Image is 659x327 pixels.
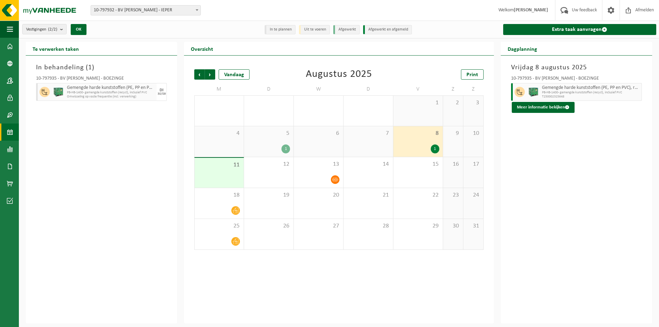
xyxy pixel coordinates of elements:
span: T250002325648 [542,95,640,99]
span: Gemengde harde kunststoffen (PE, PP en PVC), recycleerbaar (industrieel) [67,85,155,91]
button: Vestigingen(2/2) [22,24,67,34]
div: 10-797935 - BV [PERSON_NAME] - BOEZINGE [511,76,642,83]
div: DI [160,88,163,92]
span: 25 [198,222,240,230]
span: 15 [397,161,439,168]
span: 22 [397,191,439,199]
span: 27 [297,222,340,230]
span: 10-797932 - BV STEFAN ROUSSEEUW - IEPER [91,5,200,15]
span: Gemengde harde kunststoffen (PE, PP en PVC), recycleerbaar (industrieel) [542,85,640,91]
button: Meer informatie bekijken [512,102,575,113]
span: 31 [467,222,480,230]
div: 1 [281,144,290,153]
span: Vorige [194,69,205,80]
a: Print [461,69,484,80]
span: 12 [247,161,290,168]
li: Uit te voeren [299,25,330,34]
span: PB-HB-1400- gemengde kunststoffen (recycl), inclusief PVC [67,91,155,95]
div: 10-797935 - BV [PERSON_NAME] - BOEZINGE [36,76,167,83]
img: PB-HB-1400-HPE-GN-01 [528,87,539,97]
td: Z [443,83,463,95]
h2: Dagplanning [501,42,544,55]
span: 28 [347,222,390,230]
span: Volgende [205,69,215,80]
span: 29 [397,222,439,230]
div: 1 [431,144,439,153]
span: 23 [447,191,460,199]
span: 8 [397,130,439,137]
span: 13 [297,161,340,168]
span: 7 [347,130,390,137]
span: 11 [198,161,240,169]
li: Afgewerkt en afgemeld [363,25,412,34]
td: W [294,83,344,95]
span: 18 [198,191,240,199]
span: 14 [347,161,390,168]
button: OK [71,24,86,35]
td: M [194,83,244,95]
span: 30 [297,99,340,107]
span: 9 [447,130,460,137]
span: PB-HB-1400- gemengde kunststoffen (recycl), inclusief PVC [542,91,640,95]
span: 20 [297,191,340,199]
div: Augustus 2025 [306,69,372,80]
span: 29 [247,99,290,107]
span: 10 [467,130,480,137]
li: In te plannen [265,25,296,34]
span: 6 [297,130,340,137]
td: D [344,83,393,95]
a: Extra taak aanvragen [503,24,656,35]
span: Print [466,72,478,78]
div: 30/09 [158,92,166,96]
span: 1 [397,99,439,107]
div: Vandaag [219,69,250,80]
span: 31 [347,99,390,107]
span: 26 [247,222,290,230]
span: 1 [88,64,92,71]
span: 17 [467,161,480,168]
span: 28 [198,99,240,107]
td: D [244,83,294,95]
span: 3 [467,99,480,107]
span: 21 [347,191,390,199]
td: V [393,83,443,95]
span: 10-797932 - BV STEFAN ROUSSEEUW - IEPER [91,5,201,15]
h2: Overzicht [184,42,220,55]
span: 19 [247,191,290,199]
span: 5 [247,130,290,137]
span: 16 [447,161,460,168]
span: Vestigingen [26,24,57,35]
span: 24 [467,191,480,199]
img: PB-HB-1400-HPE-GN-01 [53,87,63,97]
count: (2/2) [48,27,57,32]
span: Omwisseling op vaste frequentie (incl. verwerking) [67,95,155,99]
td: Z [463,83,484,95]
h3: Vrijdag 8 augustus 2025 [511,62,642,73]
h2: Te verwerken taken [26,42,86,55]
span: 2 [447,99,460,107]
li: Afgewerkt [333,25,360,34]
span: 4 [198,130,240,137]
span: 30 [447,222,460,230]
strong: [PERSON_NAME] [514,8,548,13]
h3: In behandeling ( ) [36,62,167,73]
